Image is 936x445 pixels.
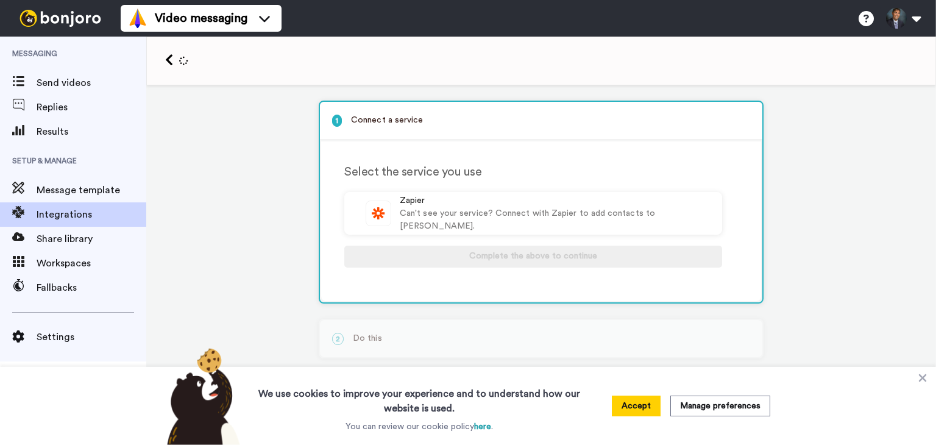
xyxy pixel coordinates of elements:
span: Fallbacks [37,280,146,295]
img: logo_zapier.svg [366,201,391,226]
button: Accept [612,396,661,416]
span: Video messaging [155,10,247,27]
span: Message template [37,183,146,198]
span: Replies [37,100,146,115]
img: vm-color.svg [128,9,147,28]
span: Send videos [37,76,146,90]
span: Settings [37,330,146,344]
button: Manage preferences [670,396,770,416]
span: Share library [37,232,146,246]
div: Select the service you use [344,163,722,181]
div: Zapier [400,194,709,207]
h3: We use cookies to improve your experience and to understand how our website is used. [246,379,592,416]
a: here [474,422,491,431]
span: 1 [332,115,342,127]
img: bear-with-cookie.png [156,347,246,445]
button: Complete the above to continue [344,246,722,268]
span: Workspaces [37,256,146,271]
div: Can't see your service? Connect with Zapier to add contacts to [PERSON_NAME]. [400,207,709,233]
p: Connect a service [332,114,750,127]
p: You can review our cookie policy . [346,421,493,433]
img: bj-logo-header-white.svg [15,10,106,27]
a: ZapierCan't see your service? Connect with Zapier to add contacts to [PERSON_NAME]. [344,192,722,235]
span: Results [37,124,146,139]
span: Integrations [37,207,146,222]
